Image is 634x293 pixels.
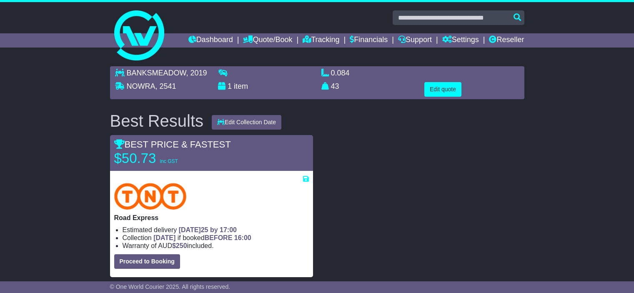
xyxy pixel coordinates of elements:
img: TNT Domestic: Road Express [114,183,187,210]
span: , 2541 [155,82,176,90]
p: Road Express [114,214,309,222]
li: Collection [123,234,309,242]
button: Proceed to Booking [114,254,180,269]
span: $ [172,242,187,249]
span: 16:00 [234,234,251,241]
a: Quote/Book [243,33,292,48]
span: [DATE]25 by 17:00 [179,226,237,233]
a: Financials [350,33,388,48]
button: Edit Collection Date [212,115,281,130]
span: , 2019 [186,69,207,77]
a: Reseller [489,33,524,48]
span: [DATE] [153,234,175,241]
span: if booked [153,234,251,241]
span: BEST PRICE & FASTEST [114,139,231,150]
span: © One World Courier 2025. All rights reserved. [110,283,231,290]
div: Best Results [106,112,208,130]
span: item [234,82,248,90]
a: Tracking [303,33,339,48]
li: Estimated delivery [123,226,309,234]
span: 43 [331,82,339,90]
li: Warranty of AUD included. [123,242,309,250]
span: 1 [228,82,232,90]
span: 0.084 [331,69,350,77]
span: NOWRA [127,82,155,90]
a: Dashboard [188,33,233,48]
a: Support [398,33,432,48]
button: Edit quote [424,82,461,97]
p: $50.73 [114,150,218,167]
span: 250 [176,242,187,249]
a: Settings [442,33,479,48]
span: inc GST [160,158,178,164]
span: BANKSMEADOW [127,69,186,77]
span: BEFORE [205,234,233,241]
